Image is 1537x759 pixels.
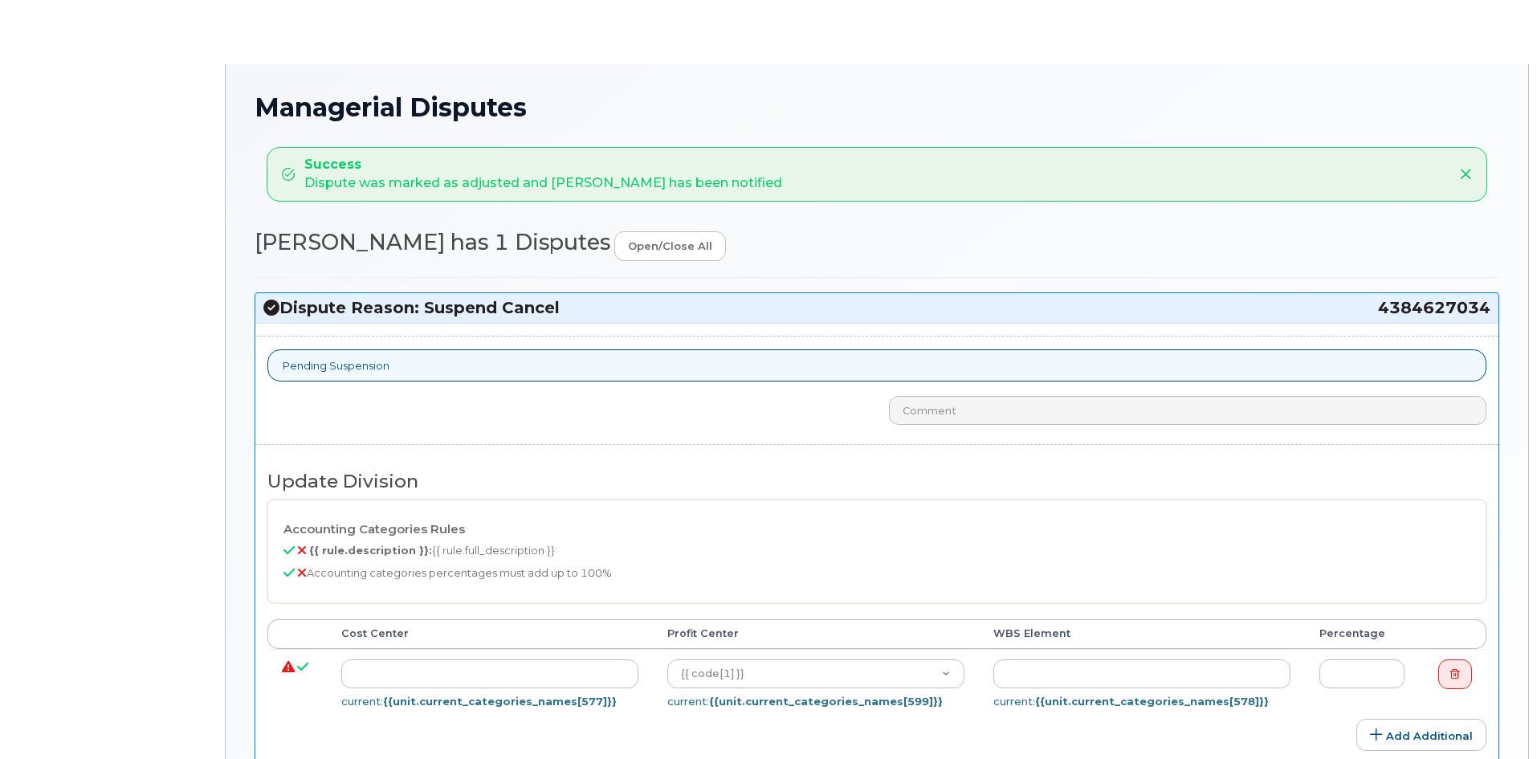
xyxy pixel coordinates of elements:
[327,619,653,648] th: Cost Center
[304,156,782,193] div: Dispute was marked as adjusted and [PERSON_NAME] has been notified
[267,349,1486,382] div: Pending Suspension
[979,619,1305,648] th: WBS Element
[267,471,1486,492] h3: Update Division
[1305,619,1419,648] th: Percentage
[255,231,1499,261] h2: [PERSON_NAME] has 1 Disputes
[614,231,726,261] a: open/close all
[993,695,1269,708] span: current:
[283,543,1470,558] p: {{ rule.full_description }}
[709,695,943,708] strong: {{unit.current_categories_names[599]}}
[383,695,617,708] strong: {{unit.current_categories_names[577]}}
[282,667,295,667] i: {{ unit.errors.join('. ') }}
[1356,719,1486,751] a: Add Additional
[283,565,1470,581] p: Accounting categories percentages must add up to 100%
[304,156,782,174] strong: Success
[309,544,432,557] b: {{ rule.description }}:
[1378,297,1490,319] span: 4384627034
[255,93,1499,121] h1: Managerial Disputes
[889,396,1486,425] input: Comment
[1035,695,1269,708] strong: {{unit.current_categories_names[578]}}
[283,523,1470,537] h4: Accounting Categories Rules
[667,695,943,708] span: current:
[263,297,1490,319] h3: Dispute Reason: Suspend Cancel
[653,619,979,648] th: Profit Center
[341,695,617,708] span: current:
